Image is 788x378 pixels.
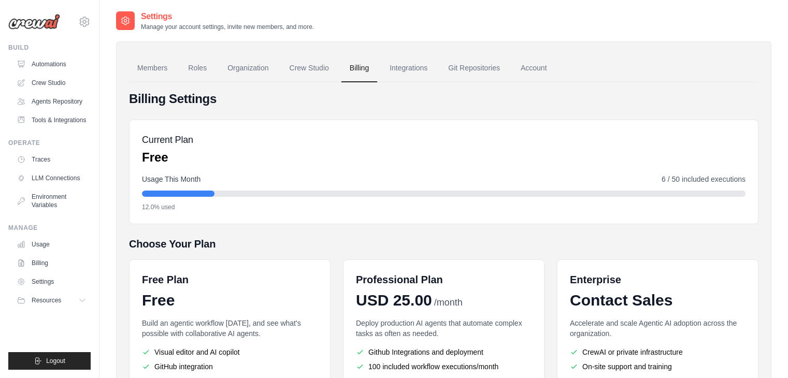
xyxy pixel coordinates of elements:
a: Members [129,54,176,82]
div: Operate [8,139,91,147]
a: Crew Studio [281,54,337,82]
li: CrewAI or private infrastructure [570,347,746,357]
p: Deploy production AI agents that automate complex tasks as often as needed. [356,318,532,339]
li: GitHub integration [142,361,318,372]
button: Resources [12,292,91,309]
button: Logout [8,352,91,370]
a: Environment Variables [12,188,91,213]
p: Accelerate and scale Agentic AI adoption across the organization. [570,318,746,339]
a: Organization [219,54,277,82]
h5: Current Plan [142,133,193,147]
h5: Choose Your Plan [129,237,758,251]
li: 100 included workflow executions/month [356,361,532,372]
a: Automations [12,56,91,72]
a: Integrations [381,54,436,82]
h6: Free Plan [142,272,189,287]
a: Crew Studio [12,75,91,91]
a: Tools & Integrations [12,112,91,128]
img: Logo [8,14,60,30]
div: Free [142,291,318,310]
li: Visual editor and AI copilot [142,347,318,357]
a: Billing [341,54,377,82]
span: Resources [32,296,61,304]
li: Github Integrations and deployment [356,347,532,357]
a: Git Repositories [440,54,508,82]
a: Settings [12,273,91,290]
a: LLM Connections [12,170,91,186]
h4: Billing Settings [129,91,758,107]
a: Agents Repository [12,93,91,110]
h2: Settings [141,10,314,23]
li: On-site support and training [570,361,746,372]
h6: Enterprise [570,272,746,287]
span: Usage This Month [142,174,200,184]
div: Manage [8,224,91,232]
div: Contact Sales [570,291,746,310]
span: USD 25.00 [356,291,432,310]
div: Build [8,43,91,52]
span: Logout [46,357,65,365]
span: 12.0% used [142,203,175,211]
span: /month [434,296,463,310]
a: Traces [12,151,91,168]
p: Build an agentic workflow [DATE], and see what's possible with collaborative AI agents. [142,318,318,339]
a: Account [512,54,555,82]
span: 6 / 50 included executions [662,174,746,184]
a: Usage [12,236,91,253]
a: Billing [12,255,91,271]
p: Free [142,149,193,166]
p: Manage your account settings, invite new members, and more. [141,23,314,31]
h6: Professional Plan [356,272,443,287]
a: Roles [180,54,215,82]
